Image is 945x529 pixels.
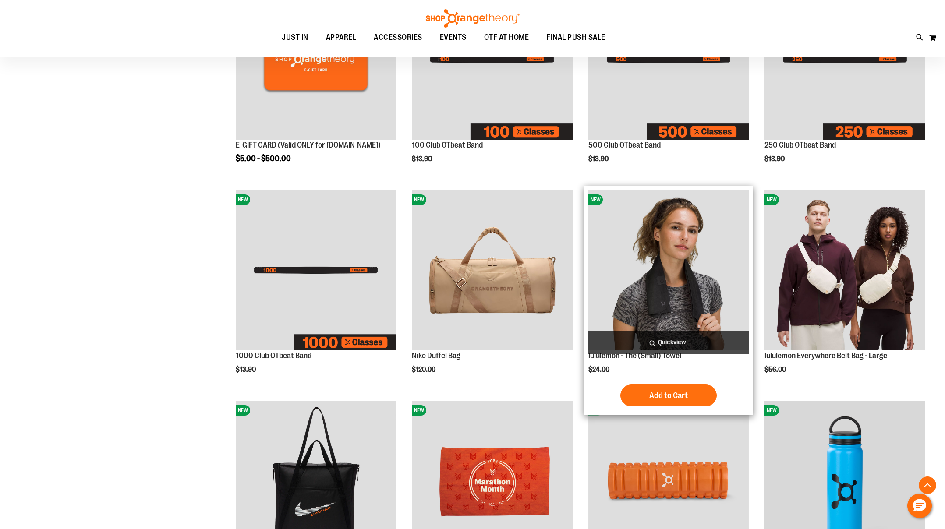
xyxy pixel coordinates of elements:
div: product [407,186,577,396]
span: EVENTS [440,28,467,47]
span: NEW [236,194,250,205]
a: Image of 1000 Club OTbeat BandNEW [236,190,396,352]
a: E-GIFT CARD (Valid ONLY for [DOMAIN_NAME]) [236,141,381,149]
a: lululemon Everywhere Belt Bag - Large [764,351,887,360]
span: NEW [588,194,603,205]
span: $24.00 [588,366,611,374]
button: Hello, have a question? Let’s chat. [907,494,932,518]
span: NEW [412,405,426,416]
span: NEW [764,405,779,416]
a: ACCESSORIES [365,28,431,47]
img: lululemon Everywhere Belt Bag - Large [764,190,925,351]
span: APPAREL [326,28,357,47]
a: lululemon - The (Small) Towel [588,351,681,360]
a: 100 Club OTbeat Band [412,141,483,149]
span: FINAL PUSH SALE [546,28,605,47]
a: 250 Club OTbeat Band [764,141,836,149]
button: Add to Cart [620,384,717,406]
div: product [760,186,930,396]
span: $120.00 [412,366,437,374]
span: $13.90 [764,155,786,163]
img: Shop Orangetheory [425,9,521,28]
a: lululemon Everywhere Belt Bag - LargeNEW [764,190,925,352]
a: JUST IN [273,28,317,48]
span: $13.90 [588,155,610,163]
span: OTF AT HOME [484,28,529,47]
button: Back To Top [919,476,936,494]
img: Image of 1000 Club OTbeat Band [236,190,396,351]
span: NEW [412,194,426,205]
a: OTF AT HOME [475,28,538,48]
span: NEW [764,194,779,205]
a: 1000 Club OTbeat Band [236,351,311,360]
div: product [584,186,754,415]
a: APPAREL [317,28,365,48]
span: JUST IN [282,28,308,47]
img: lululemon - The (Small) Towel [588,190,749,351]
span: Add to Cart [649,391,688,400]
span: $13.90 [412,155,433,163]
a: FINAL PUSH SALE [538,28,614,48]
a: 500 Club OTbeat Band [588,141,661,149]
a: Nike Duffel BagNEW [412,190,573,352]
span: ACCESSORIES [374,28,422,47]
span: NEW [236,405,250,416]
div: product [231,186,401,391]
span: $5.00 - $500.00 [236,154,291,163]
span: $13.90 [236,366,257,374]
a: lululemon - The (Small) TowelNEW [588,190,749,352]
span: $56.00 [764,366,787,374]
a: EVENTS [431,28,475,48]
img: Nike Duffel Bag [412,190,573,351]
a: Quickview [588,331,749,354]
a: Nike Duffel Bag [412,351,460,360]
